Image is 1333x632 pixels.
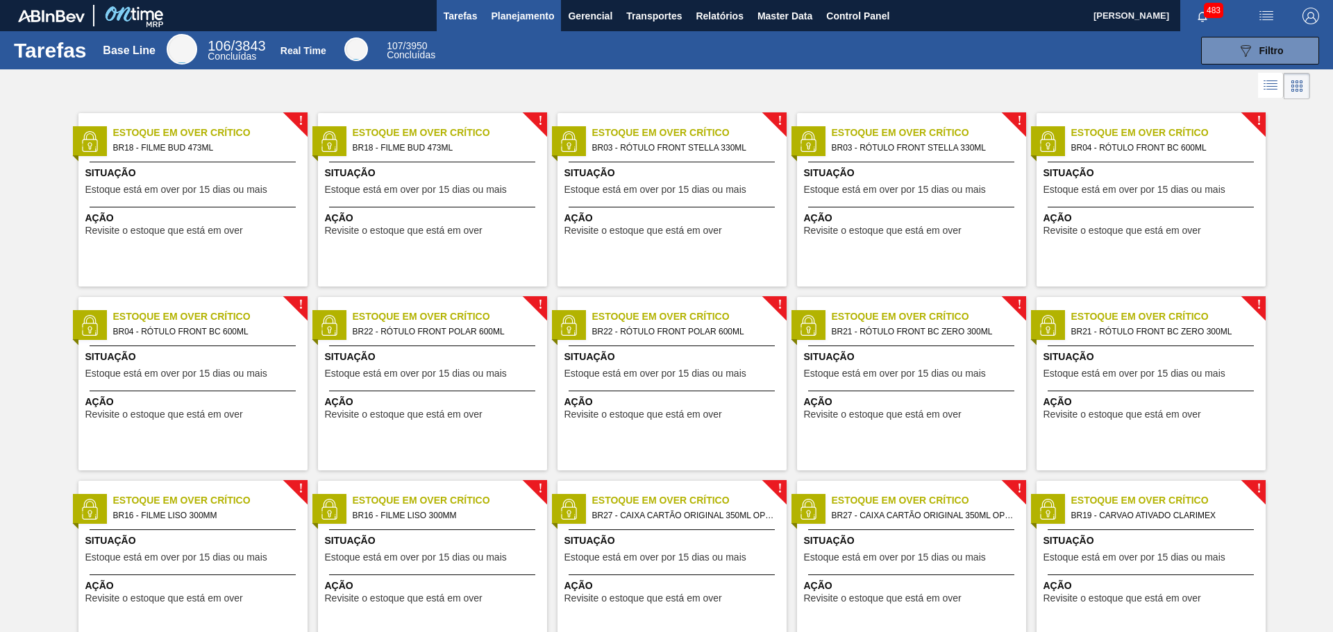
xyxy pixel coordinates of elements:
[798,315,819,336] img: status
[113,324,296,339] span: BR04 - RÓTULO FRONT BC 600ML
[696,8,743,24] span: Relatórios
[1071,309,1266,324] span: Estoque em Over Crítico
[564,579,783,593] span: Ação
[1037,499,1058,520] img: status
[1037,315,1058,336] img: status
[538,116,542,126] span: !
[79,315,100,336] img: status
[353,493,547,508] span: Estoque em Over Crítico
[798,131,819,152] img: status
[568,8,612,24] span: Gerencial
[1257,116,1261,126] span: !
[280,45,326,56] div: Real Time
[538,300,542,310] span: !
[778,116,782,126] span: !
[1259,45,1284,56] span: Filtro
[79,499,100,520] img: status
[1043,350,1262,364] span: Situação
[832,493,1026,508] span: Estoque em Over Crítico
[804,225,962,236] span: Revisite o estoque que está em over
[113,508,296,523] span: BR16 - FILME LISO 300MM
[778,484,782,494] span: !
[85,579,304,593] span: Ação
[1071,508,1255,523] span: BR19 - CARVAO ATIVADO CLARIMEX
[778,300,782,310] span: !
[85,211,304,225] span: Ação
[564,211,783,225] span: Ação
[353,508,536,523] span: BR16 - FILME LISO 300MM
[325,185,507,195] span: Estoque está em over por 15 dias ou mais
[1037,131,1058,152] img: status
[1043,368,1225,379] span: Estoque está em over por 15 dias ou mais
[1071,126,1266,140] span: Estoque em Over Crítico
[826,8,889,24] span: Control Panel
[538,484,542,494] span: !
[325,350,544,364] span: Situação
[564,395,783,409] span: Ação
[319,315,339,336] img: status
[1043,211,1262,225] span: Ação
[1258,73,1284,99] div: Visão em Lista
[85,225,243,236] span: Revisite o estoque que está em over
[167,34,197,65] div: Base Line
[353,140,536,155] span: BR18 - FILME BUD 473ML
[558,131,579,152] img: status
[1257,484,1261,494] span: !
[325,593,483,604] span: Revisite o estoque que está em over
[387,49,435,60] span: Concluídas
[299,300,303,310] span: !
[1043,552,1225,563] span: Estoque está em over por 15 dias ou mais
[85,395,304,409] span: Ação
[387,42,435,60] div: Real Time
[564,552,746,563] span: Estoque está em over por 15 dias ou mais
[1017,484,1021,494] span: !
[299,116,303,126] span: !
[325,409,483,420] span: Revisite o estoque que está em over
[564,350,783,364] span: Situação
[319,131,339,152] img: status
[832,309,1026,324] span: Estoque em Over Crítico
[564,166,783,180] span: Situação
[325,211,544,225] span: Ação
[798,499,819,520] img: status
[325,395,544,409] span: Ação
[832,126,1026,140] span: Estoque em Over Crítico
[1258,8,1275,24] img: userActions
[444,8,478,24] span: Tarefas
[208,51,256,62] span: Concluídas
[1201,37,1319,65] button: Filtro
[564,533,783,548] span: Situação
[299,484,303,494] span: !
[804,395,1023,409] span: Ação
[564,185,746,195] span: Estoque está em over por 15 dias ou mais
[113,309,308,324] span: Estoque em Over Crítico
[353,324,536,339] span: BR22 - RÓTULO FRONT POLAR 600ML
[592,493,787,508] span: Estoque em Over Crítico
[592,309,787,324] span: Estoque em Over Crítico
[319,499,339,520] img: status
[832,324,1015,339] span: BR21 - RÓTULO FRONT BC ZERO 300ML
[804,409,962,420] span: Revisite o estoque que está em over
[85,185,267,195] span: Estoque está em over por 15 dias ou mais
[564,225,722,236] span: Revisite o estoque que está em over
[564,593,722,604] span: Revisite o estoque que está em over
[85,533,304,548] span: Situação
[804,185,986,195] span: Estoque está em over por 15 dias ou mais
[1302,8,1319,24] img: Logout
[325,579,544,593] span: Ação
[1043,225,1201,236] span: Revisite o estoque que está em over
[1043,395,1262,409] span: Ação
[325,166,544,180] span: Situação
[387,40,403,51] span: 107
[1043,579,1262,593] span: Ação
[804,579,1023,593] span: Ação
[1043,593,1201,604] span: Revisite o estoque que está em over
[85,368,267,379] span: Estoque está em over por 15 dias ou mais
[208,40,265,61] div: Base Line
[832,140,1015,155] span: BR03 - RÓTULO FRONT STELLA 330ML
[1071,140,1255,155] span: BR04 - RÓTULO FRONT BC 600ML
[1180,6,1225,26] button: Notificações
[1071,493,1266,508] span: Estoque em Over Crítico
[832,508,1015,523] span: BR27 - CAIXA CARTÃO ORIGINAL 350ML OPEN CORNER
[113,140,296,155] span: BR18 - FILME BUD 473ML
